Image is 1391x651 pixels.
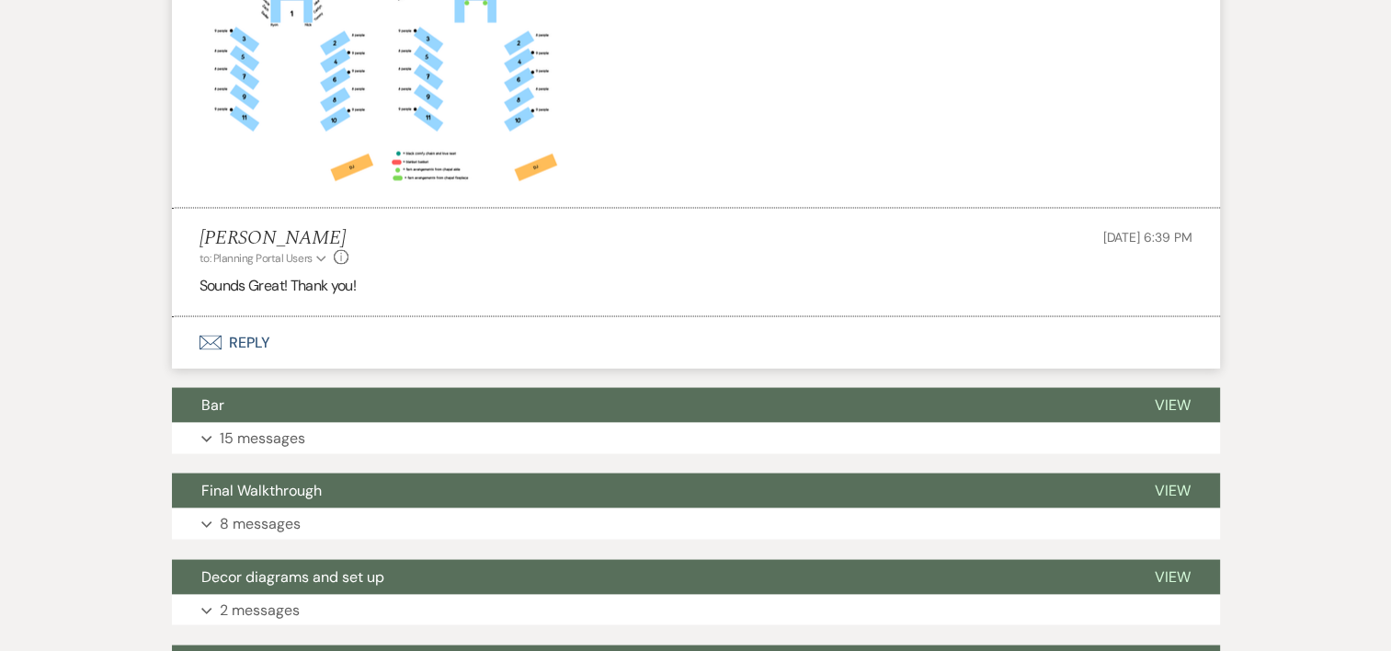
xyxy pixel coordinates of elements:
[172,422,1220,453] button: 15 messages
[1125,387,1220,422] button: View
[201,480,322,499] span: Final Walkthrough
[172,594,1220,625] button: 2 messages
[220,598,300,622] p: 2 messages
[1155,394,1191,414] span: View
[220,511,301,535] p: 8 messages
[172,473,1125,508] button: Final Walkthrough
[200,250,313,265] span: to: Planning Portal Users
[1102,228,1191,245] span: [DATE] 6:39 PM
[200,249,330,266] button: to: Planning Portal Users
[201,394,224,414] span: Bar
[201,566,384,586] span: Decor diagrams and set up
[172,559,1125,594] button: Decor diagrams and set up
[1155,480,1191,499] span: View
[1125,473,1220,508] button: View
[172,316,1220,368] button: Reply
[1125,559,1220,594] button: View
[220,426,305,450] p: 15 messages
[1155,566,1191,586] span: View
[200,226,349,249] h5: [PERSON_NAME]
[172,508,1220,539] button: 8 messages
[200,273,1192,297] p: Sounds Great! Thank you!
[172,387,1125,422] button: Bar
